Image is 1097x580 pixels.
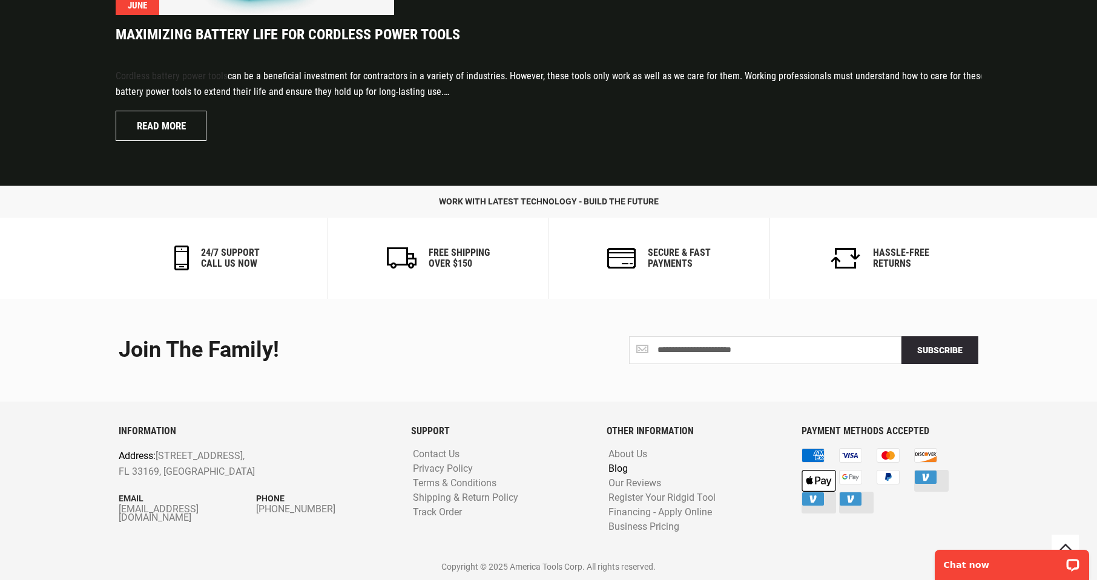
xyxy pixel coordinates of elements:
a: Terms & Conditions [410,478,499,489]
h6: secure & fast payments [648,247,711,269]
p: can be a beneficial investment for contractors in a variety of industries. However, these tools o... [116,68,1000,99]
div: June [128,1,147,10]
button: Subscribe [901,336,978,364]
p: [STREET_ADDRESS], FL 33169, [GEOGRAPHIC_DATA] [119,448,338,479]
span: Subscribe [917,345,963,355]
a: Maximizing Battery Life for Cordless Power Tools [116,27,1000,56]
p: Phone [256,492,394,505]
h6: SUPPORT [411,426,588,437]
h6: INFORMATION [119,426,393,437]
h6: Hassle-Free Returns [873,247,929,269]
a: [PHONE_NUMBER] [256,505,394,513]
div: Join the Family! [119,338,539,362]
p: Copyright © 2025 America Tools Corp. All rights reserved. [119,560,978,573]
a: Shipping & Return Policy [410,492,521,504]
h6: 24/7 support call us now [201,247,260,269]
a: Our Reviews [605,478,664,489]
a: About Us [605,449,650,460]
span: Address: [119,450,156,461]
a: Track Order [410,507,465,518]
p: Email [119,492,256,505]
a: [EMAIL_ADDRESS][DOMAIN_NAME] [119,505,256,522]
h6: OTHER INFORMATION [607,426,783,437]
a: Business Pricing [605,521,682,533]
iframe: LiveChat chat widget [927,542,1097,580]
a: Blog [605,463,631,475]
a: Cordless battery power tools [116,70,228,82]
h6: PAYMENT METHODS ACCEPTED [802,426,978,437]
a: Register Your Ridgid Tool [605,492,719,504]
a: Financing - Apply Online [605,507,715,518]
a: Read more [116,111,206,141]
a: Privacy Policy [410,463,476,475]
h6: Free Shipping Over $150 [429,247,490,269]
a: Contact Us [410,449,463,460]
